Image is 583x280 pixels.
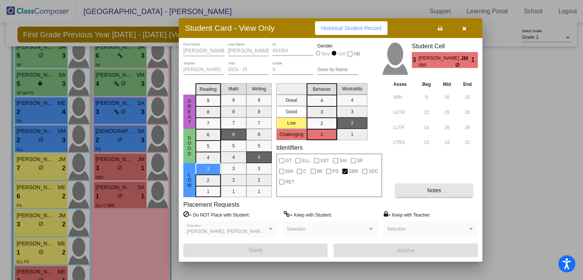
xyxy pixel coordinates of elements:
[412,43,478,50] h3: Student Cell
[284,211,332,218] label: = Keep with Student:
[418,62,455,68] span: SBR
[427,187,441,193] span: Notes
[437,80,457,89] th: Mid
[186,98,193,125] span: Great
[187,229,344,234] span: [PERSON_NAME], [PERSON_NAME], [PERSON_NAME], [PERSON_NAME]
[416,80,437,89] th: Beg
[393,122,414,133] input: assessment
[321,25,381,31] span: Historical Student Record
[303,167,307,176] span: C
[397,247,415,253] span: Archive
[320,156,329,165] span: SST
[322,51,330,57] div: Boy
[339,156,347,165] span: SAI
[457,80,478,89] th: End
[338,51,345,57] div: Girl
[285,177,295,187] span: RET
[276,144,303,151] label: Identifiers
[186,172,193,188] span: Low
[471,55,478,65] span: 1
[273,67,314,73] input: grade
[302,156,310,165] span: ELL
[357,156,363,165] span: SP
[285,167,293,176] span: 504
[354,49,360,59] span: NB
[384,211,431,218] label: = Keep with Teacher:
[418,54,460,62] span: [PERSON_NAME]
[183,201,240,208] label: Placement Requests
[249,247,262,253] span: Save
[369,167,378,176] span: SDC
[186,135,193,157] span: Good
[393,92,414,103] input: assessment
[183,211,250,218] label: = Do NOT Place with Student:
[412,55,418,65] span: 3
[315,21,388,35] button: Historical Student Record
[332,167,339,176] span: PS
[317,67,358,73] input: goes by name
[317,43,358,49] mat-label: Gender
[334,244,478,257] button: Archive
[183,67,224,73] input: teacher
[395,184,473,197] button: Notes
[285,156,292,165] span: GT
[461,54,471,62] span: JM
[183,244,328,257] button: Save
[185,23,275,33] h3: Student Card - View Only
[228,67,269,73] input: year
[391,80,416,89] th: Asses
[393,137,414,148] input: assessment
[393,107,414,118] input: assessment
[349,167,358,176] span: SBR
[317,167,323,176] span: IW
[273,48,314,54] input: Enter ID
